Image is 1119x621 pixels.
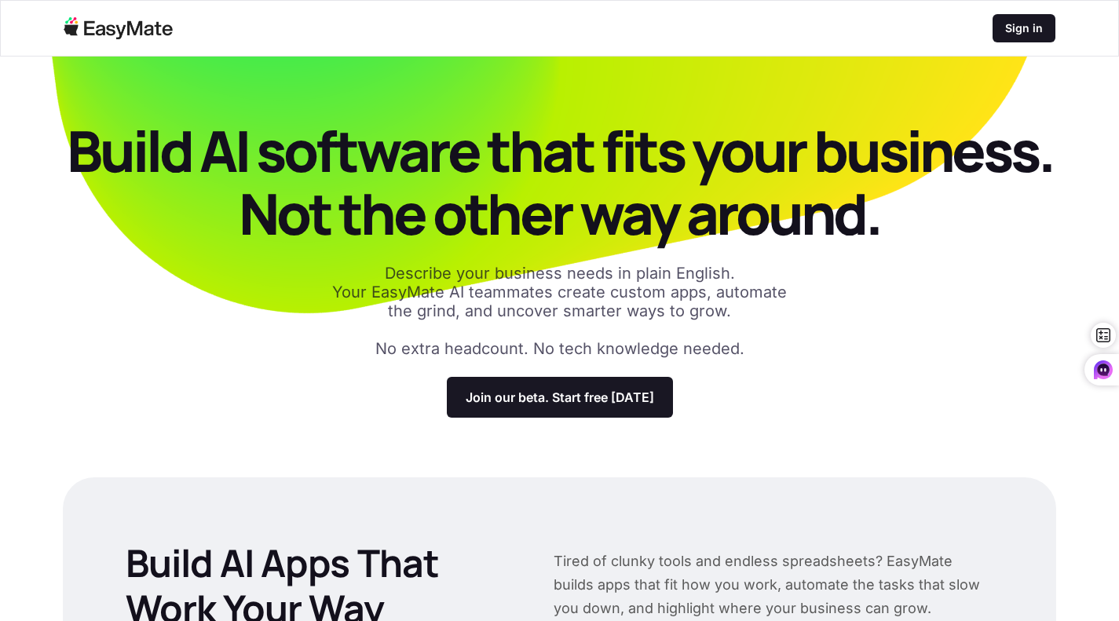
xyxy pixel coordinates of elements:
p: No extra headcount. No tech knowledge needed. [375,339,744,358]
p: Build AI software that fits your business. Not the other way around. [63,119,1056,245]
p: Join our beta. Start free [DATE] [466,389,654,405]
a: Sign in [993,14,1055,42]
a: Join our beta. Start free [DATE] [447,377,673,418]
p: Sign in [1005,20,1043,36]
p: Describe your business needs in plain English. Your EasyMate AI teammates create custom apps, aut... [324,264,795,320]
p: Tired of clunky tools and endless spreadsheets? EasyMate builds apps that fit how you work, autom... [554,550,993,620]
